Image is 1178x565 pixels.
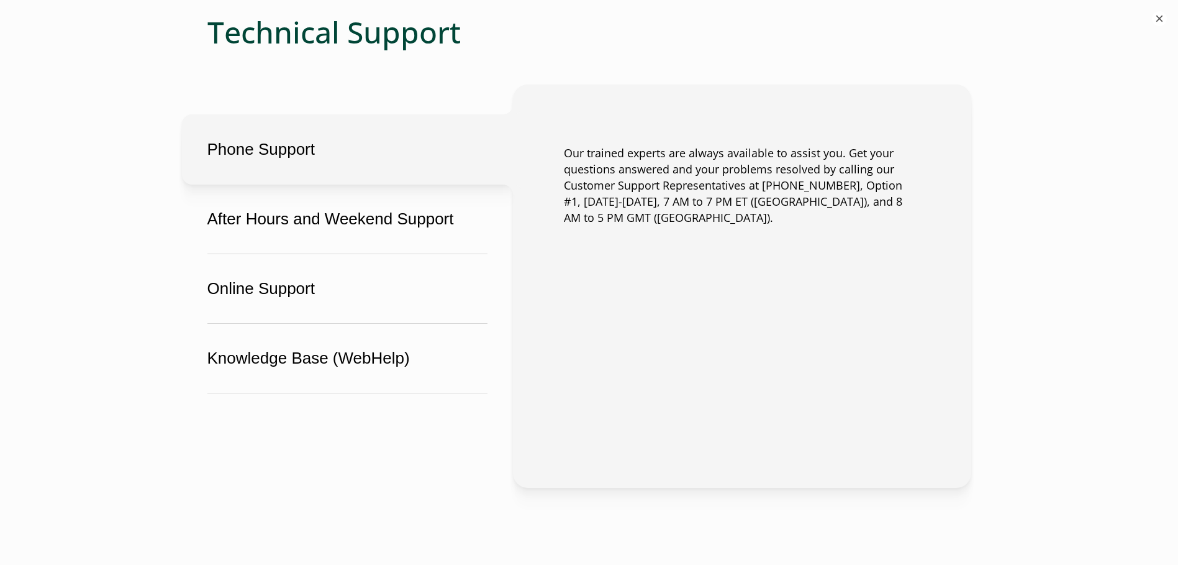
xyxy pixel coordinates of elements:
[182,254,513,324] button: Online Support
[182,184,513,254] button: After Hours and Weekend Support
[182,114,513,185] button: Phone Support
[1152,11,1167,26] button: ×
[182,323,513,393] button: Knowledge Base (WebHelp)
[564,145,920,226] p: Our trained experts are always available to assist you. Get your questions answered and your prob...
[207,14,971,50] h2: Technical Support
